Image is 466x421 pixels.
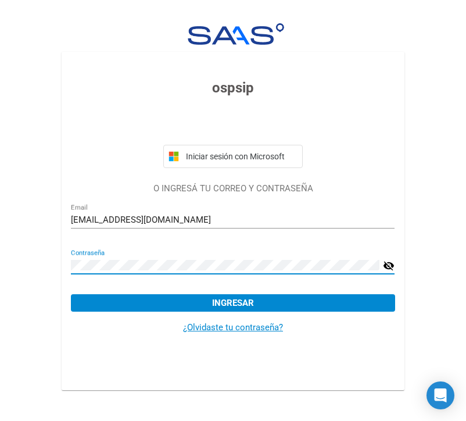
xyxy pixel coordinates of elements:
[183,322,283,333] a: ¿Olvidaste tu contraseña?
[184,152,297,161] span: Iniciar sesión con Microsoft
[163,145,303,168] button: Iniciar sesión con Microsoft
[157,111,309,137] iframe: Botón de Acceder con Google
[71,294,395,312] button: Ingresar
[212,298,254,308] span: Ingresar
[426,381,454,409] div: Open Intercom Messenger
[71,77,395,98] h3: ospsip
[383,259,395,273] mat-icon: visibility_off
[71,182,395,195] p: O INGRESÁ TU CORREO Y CONTRASEÑA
